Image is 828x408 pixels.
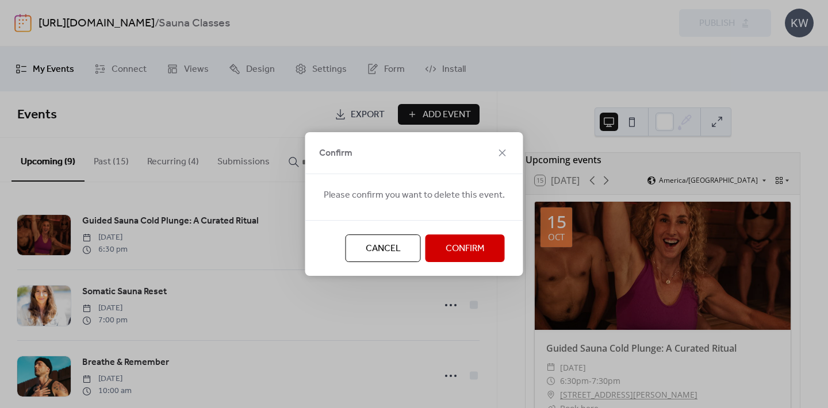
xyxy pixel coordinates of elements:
span: Confirm [319,147,352,160]
button: Cancel [346,234,421,262]
button: Confirm [425,234,505,262]
span: Please confirm you want to delete this event. [324,188,505,202]
span: Confirm [446,242,485,256]
span: Cancel [366,242,401,256]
